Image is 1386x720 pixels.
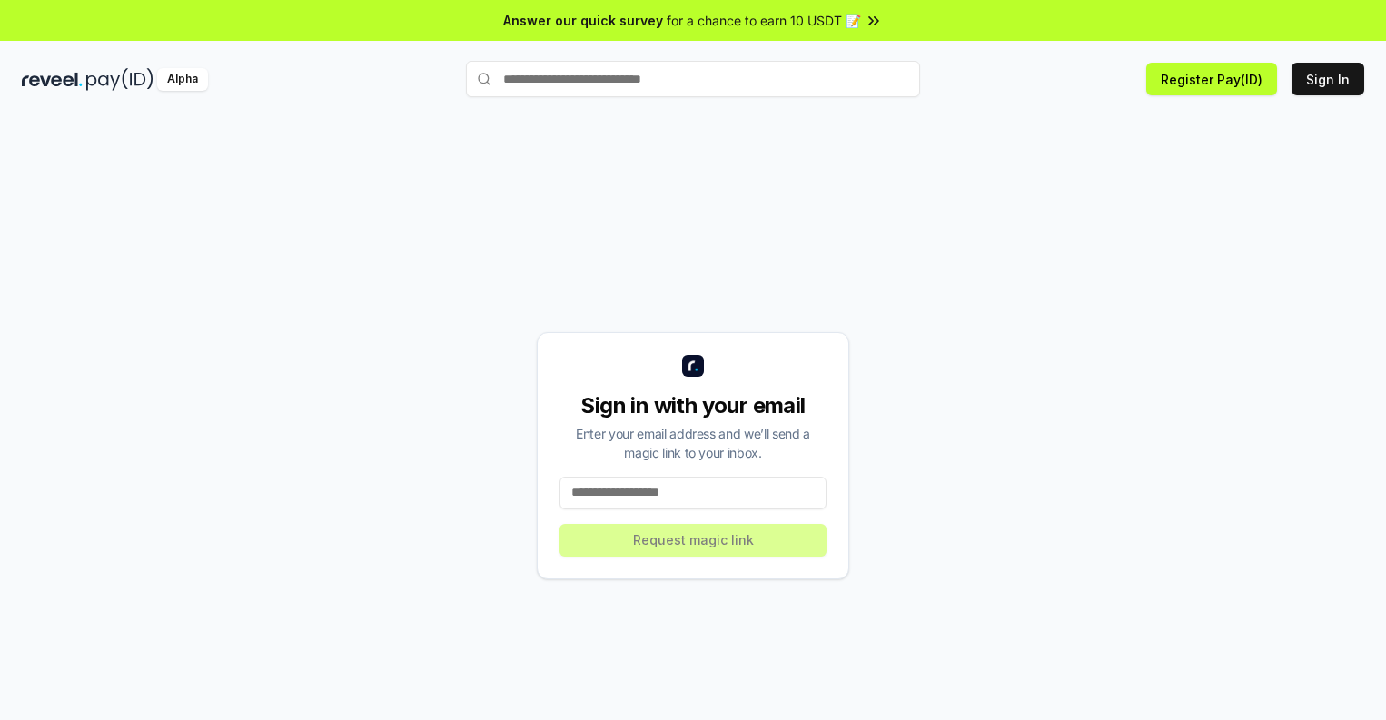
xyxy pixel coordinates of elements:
div: Sign in with your email [559,391,827,420]
div: Enter your email address and we’ll send a magic link to your inbox. [559,424,827,462]
button: Register Pay(ID) [1146,63,1277,95]
img: pay_id [86,68,153,91]
img: logo_small [682,355,704,377]
span: Answer our quick survey [503,11,663,30]
button: Sign In [1292,63,1364,95]
div: Alpha [157,68,208,91]
img: reveel_dark [22,68,83,91]
span: for a chance to earn 10 USDT 📝 [667,11,861,30]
